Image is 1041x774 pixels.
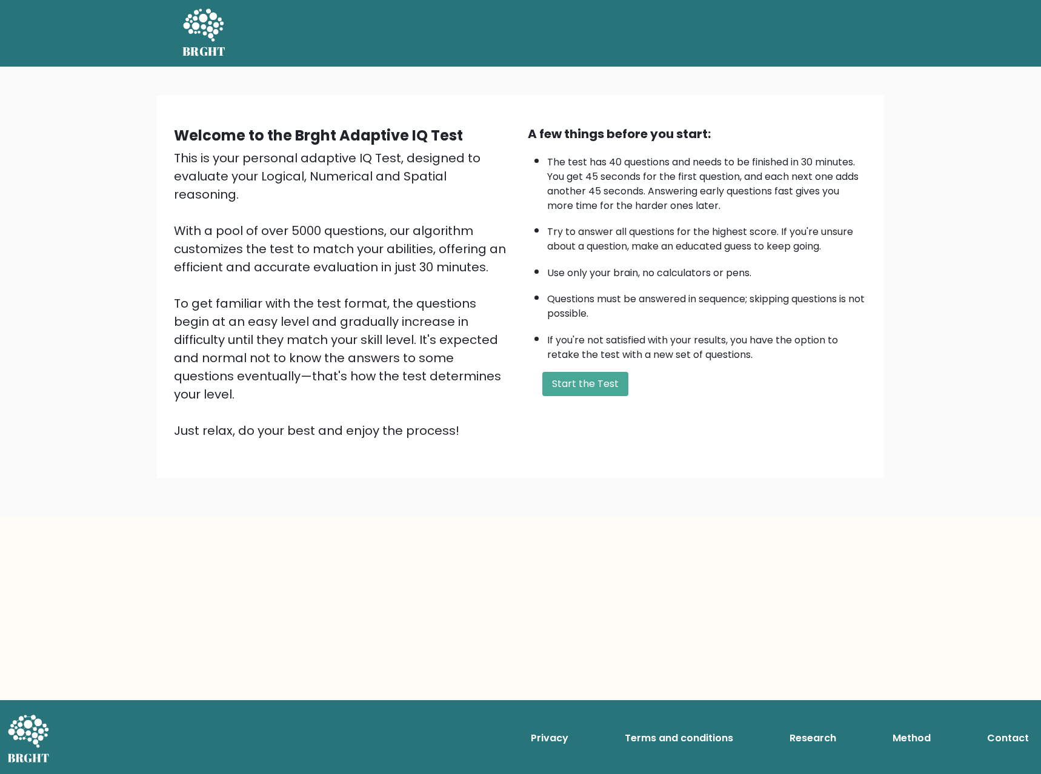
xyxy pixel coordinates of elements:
div: A few things before you start: [528,125,867,143]
b: Welcome to the Brght Adaptive IQ Test [174,125,463,145]
a: Method [888,726,936,750]
a: Terms and conditions [620,726,738,750]
h5: BRGHT [182,44,226,59]
div: This is your personal adaptive IQ Test, designed to evaluate your Logical, Numerical and Spatial ... [174,149,513,440]
li: If you're not satisfied with your results, you have the option to retake the test with a new set ... [547,327,867,362]
a: Privacy [526,726,573,750]
li: Try to answer all questions for the highest score. If you're unsure about a question, make an edu... [547,219,867,254]
a: BRGHT [182,5,226,62]
li: Use only your brain, no calculators or pens. [547,260,867,280]
button: Start the Test [542,372,628,396]
li: Questions must be answered in sequence; skipping questions is not possible. [547,286,867,321]
a: Contact [982,726,1034,750]
a: Research [785,726,841,750]
li: The test has 40 questions and needs to be finished in 30 minutes. You get 45 seconds for the firs... [547,149,867,213]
